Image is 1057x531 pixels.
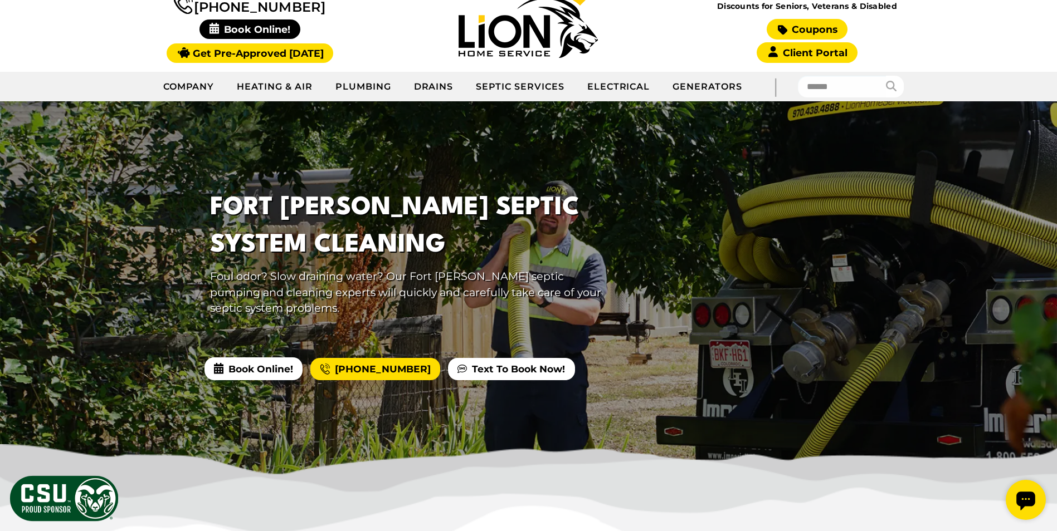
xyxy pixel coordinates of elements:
[152,73,226,101] a: Company
[310,358,440,380] a: [PHONE_NUMBER]
[8,474,120,523] img: CSU Sponsor Badge
[448,358,574,380] a: Text To Book Now!
[324,73,403,101] a: Plumbing
[204,357,303,380] span: Book Online!
[210,189,616,264] h1: Fort [PERSON_NAME] Septic System Cleaning
[167,43,333,63] a: Get Pre-Approved [DATE]
[767,19,847,40] a: Coupons
[210,268,616,316] p: Foul odor? Slow draining water? Our Fort [PERSON_NAME] septic pumping and cleaning experts will q...
[661,73,753,101] a: Generators
[670,2,944,10] span: Discounts for Seniors, Veterans & Disabled
[753,72,798,101] div: |
[576,73,662,101] a: Electrical
[465,73,576,101] a: Septic Services
[199,19,300,39] span: Book Online!
[403,73,465,101] a: Drains
[226,73,324,101] a: Heating & Air
[757,42,857,63] a: Client Portal
[4,4,45,45] div: Open chat widget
